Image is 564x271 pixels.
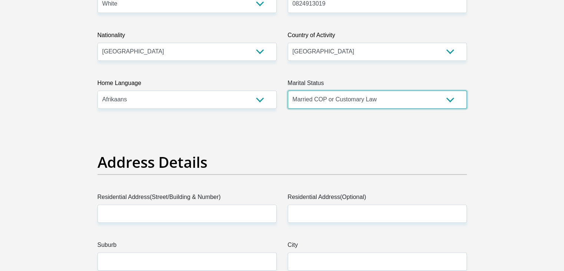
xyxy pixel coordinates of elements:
[288,31,467,43] label: Country of Activity
[98,205,277,223] input: Valid residential address
[98,153,467,171] h2: Address Details
[288,205,467,223] input: Address line 2 (Optional)
[98,193,277,205] label: Residential Address(Street/Building & Number)
[98,79,277,91] label: Home Language
[98,241,277,252] label: Suburb
[288,79,467,91] label: Marital Status
[98,252,277,271] input: Suburb
[98,31,277,43] label: Nationality
[288,241,467,252] label: City
[288,252,467,271] input: City
[288,193,467,205] label: Residential Address(Optional)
